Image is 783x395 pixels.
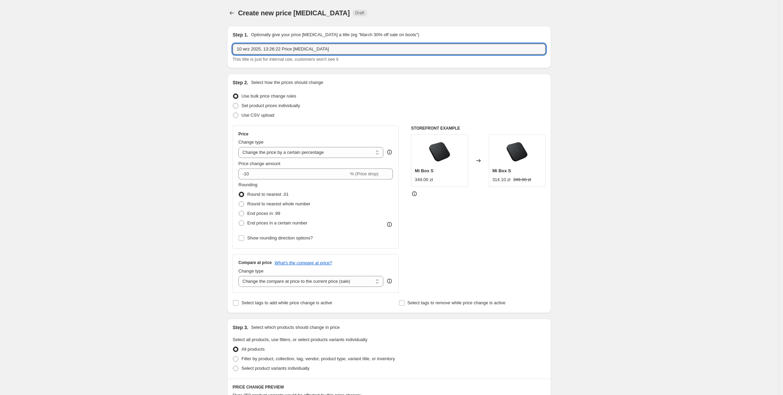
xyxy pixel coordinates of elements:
[247,211,280,216] span: End prices in .99
[411,126,546,131] h6: STOREFRONT EXAMPLE
[238,161,280,166] span: Price change amount
[426,138,453,165] img: 2548_miboxstv4k-800px-hero_80x.png
[247,201,310,206] span: Round to nearest whole number
[415,176,433,183] div: 349.00 zł
[233,79,248,86] h2: Step 2.
[241,93,296,99] span: Use bulk price change rules
[408,300,506,305] span: Select tags to remove while price change is active
[386,278,393,284] div: help
[247,220,307,225] span: End prices in a certain number
[386,149,393,156] div: help
[233,384,546,390] h6: PRICE CHANGE PREVIEW
[238,9,350,17] span: Create new price [MEDICAL_DATA]
[238,268,264,274] span: Change type
[238,131,248,137] h3: Price
[238,140,264,145] span: Change type
[251,79,323,86] p: Select how the prices should change
[233,57,338,62] span: This title is just for internal use, customers won't see it
[251,324,340,331] p: Select which products should change in price
[233,324,248,331] h2: Step 3.
[415,168,433,173] span: Mi Box S
[233,337,367,342] span: Select all products, use filters, or select products variants individually
[241,356,395,361] span: Filter by product, collection, tag, vendor, product type, variant title, or inventory
[247,235,313,240] span: Show rounding direction options?
[247,192,289,197] span: Round to nearest .01
[233,31,248,38] h2: Step 1.
[492,176,511,183] div: 314.10 zł
[241,113,274,118] span: Use CSV upload
[350,171,378,176] span: % (Price drop)
[233,44,546,55] input: 30% off holiday sale
[251,31,419,38] p: Optionally give your price [MEDICAL_DATA] a title (eg "March 30% off sale on boots")
[241,366,309,371] span: Select product variants individually
[241,347,265,352] span: All products
[227,8,237,18] button: Price change jobs
[503,138,531,165] img: 2548_miboxstv4k-800px-hero_80x.png
[241,103,300,108] span: Set product prices individually
[275,260,332,265] button: What's the compare at price?
[492,168,511,173] span: Mi Box S
[238,260,272,265] h3: Compare at price
[238,182,257,187] span: Rounding
[241,300,332,305] span: Select tags to add while price change is active
[355,10,364,16] span: Draft
[513,176,531,183] strike: 349.00 zł
[238,169,349,179] input: -15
